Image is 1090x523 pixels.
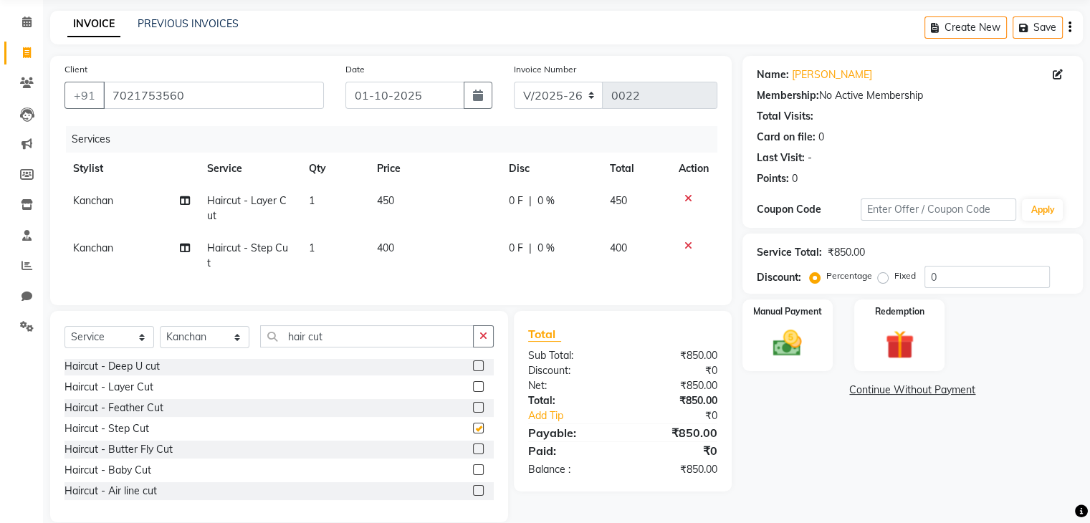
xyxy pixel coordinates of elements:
span: Kanchan [73,194,113,207]
span: 450 [610,194,627,207]
div: Services [66,126,728,153]
button: Apply [1022,199,1063,221]
button: +91 [64,82,105,109]
div: Haircut - Deep U cut [64,359,160,374]
span: Total [528,327,561,342]
div: ₹850.00 [623,348,728,363]
span: 400 [376,241,393,254]
div: - [808,150,812,165]
th: Qty [300,153,368,185]
img: _cash.svg [764,327,811,360]
th: Stylist [64,153,199,185]
a: Add Tip [517,408,640,423]
label: Fixed [894,269,916,282]
span: 0 % [537,193,555,208]
span: 1 [309,241,315,254]
div: ₹850.00 [623,393,728,408]
label: Invoice Number [514,63,576,76]
div: Haircut - Air line cut [64,484,157,499]
div: Membership: [757,88,819,103]
th: Price [368,153,500,185]
div: Service Total: [757,245,822,260]
button: Create New [924,16,1007,39]
div: ₹850.00 [828,245,865,260]
input: Enter Offer / Coupon Code [861,198,1017,221]
span: 0 F [509,241,523,256]
label: Percentage [826,269,872,282]
div: Haircut - Butter Fly Cut [64,442,173,457]
div: ₹0 [623,442,728,459]
div: No Active Membership [757,88,1069,103]
span: 0 % [537,241,555,256]
label: Date [345,63,365,76]
span: | [529,193,532,208]
span: Kanchan [73,241,113,254]
div: Last Visit: [757,150,805,165]
input: Search by Name/Mobile/Email/Code [103,82,324,109]
th: Disc [500,153,601,185]
span: 0 F [509,193,523,208]
img: _gift.svg [876,327,923,363]
div: Points: [757,171,789,186]
div: 0 [818,130,824,145]
span: 400 [610,241,627,254]
div: ₹0 [640,408,727,423]
div: Total Visits: [757,109,813,124]
span: 450 [376,194,393,207]
input: Search or Scan [260,325,474,347]
a: Continue Without Payment [745,383,1080,398]
span: Haircut - Step Cut [207,241,288,269]
div: Coupon Code [757,202,861,217]
label: Redemption [875,305,924,318]
span: Haircut - Layer Cut [207,194,287,222]
div: Haircut - Baby Cut [64,463,151,478]
div: 0 [792,171,798,186]
a: PREVIOUS INVOICES [138,17,239,30]
a: INVOICE [67,11,120,37]
span: | [529,241,532,256]
div: Name: [757,67,789,82]
div: Net: [517,378,623,393]
label: Manual Payment [753,305,822,318]
th: Action [670,153,717,185]
div: Haircut - Step Cut [64,421,149,436]
a: [PERSON_NAME] [792,67,872,82]
div: ₹850.00 [623,378,728,393]
div: Discount: [517,363,623,378]
span: 1 [309,194,315,207]
div: ₹850.00 [623,462,728,477]
div: Card on file: [757,130,816,145]
div: Payable: [517,424,623,441]
label: Client [64,63,87,76]
th: Total [601,153,670,185]
div: Sub Total: [517,348,623,363]
div: ₹850.00 [623,424,728,441]
div: Haircut - Layer Cut [64,380,153,395]
th: Service [199,153,300,185]
div: Haircut - Feather Cut [64,400,163,416]
div: Paid: [517,442,623,459]
div: Balance : [517,462,623,477]
div: Discount: [757,270,801,285]
button: Save [1013,16,1063,39]
div: Total: [517,393,623,408]
div: ₹0 [623,363,728,378]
